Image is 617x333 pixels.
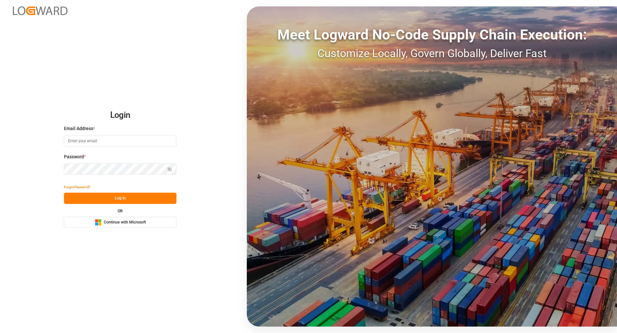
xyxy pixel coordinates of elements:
button: Continue with Microsoft [64,217,176,228]
small: OR [118,209,123,213]
span: Password [64,153,84,160]
input: Enter your email [64,136,176,147]
button: Log In [64,193,176,204]
h2: Login [64,105,176,126]
div: Meet Logward No-Code Supply Chain Execution: [247,24,617,45]
button: Forgot Password? [64,181,90,193]
span: Email Address [64,125,93,132]
span: Continue with Microsoft [104,220,146,225]
div: Customize Locally, Govern Globally, Deliver Fast [247,45,617,62]
img: Logward_new_orange.png [13,6,67,15]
